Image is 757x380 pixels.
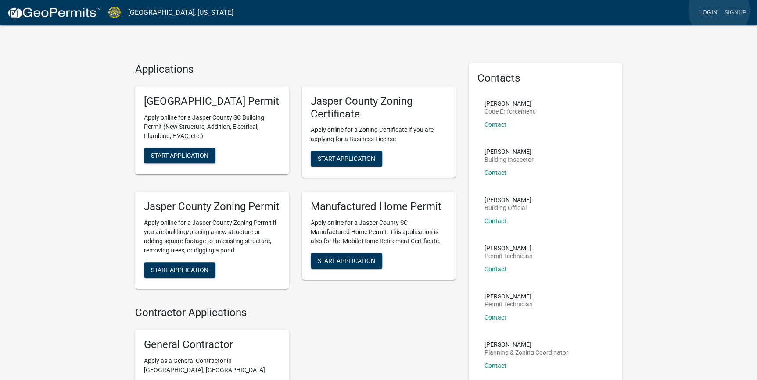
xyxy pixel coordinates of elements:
[477,72,613,85] h5: Contacts
[144,113,280,141] p: Apply online for a Jasper County SC Building Permit (New Structure, Addition, Electrical, Plumbin...
[484,314,506,321] a: Contact
[484,100,535,107] p: [PERSON_NAME]
[484,253,533,259] p: Permit Technician
[484,197,531,203] p: [PERSON_NAME]
[484,362,506,369] a: Contact
[484,156,534,163] p: Building Inspector
[151,266,208,273] span: Start Application
[144,218,280,255] p: Apply online for a Jasper County Zoning Permit if you are building/placing a new structure or add...
[108,7,121,18] img: Jasper County, South Carolina
[318,155,375,162] span: Start Application
[696,4,721,21] a: Login
[484,169,506,176] a: Contact
[151,152,208,159] span: Start Application
[484,266,506,273] a: Contact
[135,63,456,296] wm-workflow-list-section: Applications
[144,148,215,163] button: Start Application
[135,306,456,319] h4: Contractor Applications
[311,95,447,121] h5: Jasper County Zoning Certificate
[311,125,447,144] p: Apply online for a Zoning Certificate if you are applying for a Business License
[484,349,568,355] p: Planning & Zoning Coordinator
[144,95,280,108] h5: [GEOGRAPHIC_DATA] Permit
[484,245,533,251] p: [PERSON_NAME]
[484,341,568,348] p: [PERSON_NAME]
[484,121,506,128] a: Contact
[144,338,280,351] h5: General Contractor
[144,262,215,278] button: Start Application
[484,205,531,211] p: Building Official
[318,257,375,264] span: Start Application
[484,217,506,224] a: Contact
[311,151,382,167] button: Start Application
[311,200,447,213] h5: Manufactured Home Permit
[484,108,535,114] p: Code Enforcement
[144,356,280,375] p: Apply as a General Contractor in [GEOGRAPHIC_DATA], [GEOGRAPHIC_DATA]
[721,4,750,21] a: Signup
[311,253,382,269] button: Start Application
[128,5,233,20] a: [GEOGRAPHIC_DATA], [US_STATE]
[484,301,533,307] p: Permit Technician
[311,218,447,246] p: Apply online for a Jasper County SC Manufactured Home Permit. This application is also for the Mo...
[144,200,280,213] h5: Jasper County Zoning Permit
[484,149,534,155] p: [PERSON_NAME]
[484,293,533,299] p: [PERSON_NAME]
[135,63,456,76] h4: Applications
